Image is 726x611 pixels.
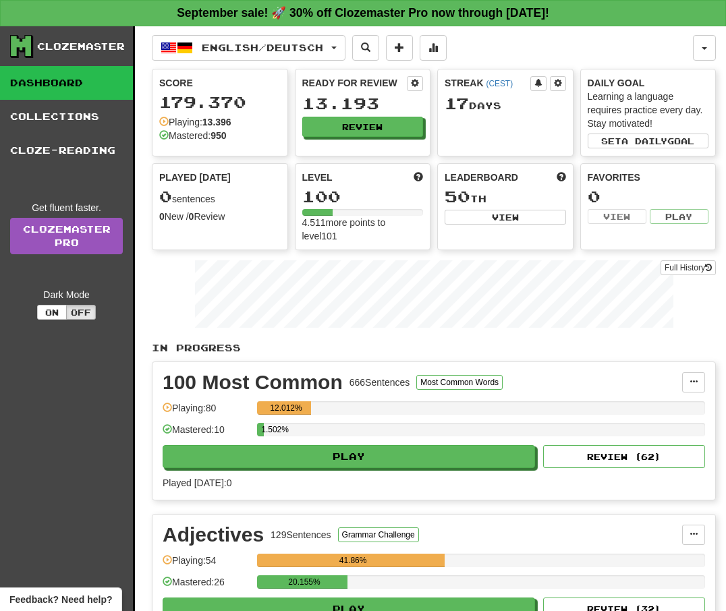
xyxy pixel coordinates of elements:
[159,210,281,223] div: New / Review
[163,445,535,468] button: Play
[163,423,250,445] div: Mastered: 10
[159,211,165,222] strong: 0
[211,130,226,141] strong: 950
[37,305,67,320] button: On
[163,554,250,576] div: Playing: 54
[9,593,112,606] span: Open feedback widget
[163,525,264,545] div: Adjectives
[159,76,281,90] div: Score
[445,210,566,225] button: View
[261,575,347,589] div: 20.155%
[352,35,379,61] button: Search sentences
[202,42,323,53] span: English / Deutsch
[152,341,716,355] p: In Progress
[302,95,424,112] div: 13.193
[445,171,518,184] span: Leaderboard
[177,6,549,20] strong: September sale! 🚀 30% off Clozemaster Pro now through [DATE]!
[302,216,424,243] div: 4.511 more points to level 101
[661,260,716,275] button: Full History
[10,218,123,254] a: ClozemasterPro
[302,171,333,184] span: Level
[261,554,445,567] div: 41.86%
[543,445,705,468] button: Review (62)
[588,209,646,224] button: View
[302,188,424,205] div: 100
[10,288,123,301] div: Dark Mode
[588,90,709,130] div: Learning a language requires practice every day. Stay motivated!
[159,129,227,142] div: Mastered:
[588,134,709,148] button: Seta dailygoal
[445,76,530,90] div: Streak
[163,477,231,488] span: Played [DATE]: 0
[159,188,281,206] div: sentences
[588,76,709,90] div: Daily Goal
[152,35,345,61] button: English/Deutsch
[159,115,231,129] div: Playing:
[445,95,566,113] div: Day s
[445,188,566,206] div: th
[302,76,408,90] div: Ready for Review
[557,171,566,184] span: This week in points, UTC
[261,401,311,415] div: 12.012%
[588,171,709,184] div: Favorites
[271,528,331,542] div: 129 Sentences
[338,527,419,542] button: Grammar Challenge
[386,35,413,61] button: Add sentence to collection
[302,117,424,137] button: Review
[445,94,469,113] span: 17
[10,201,123,214] div: Get fluent faster.
[445,187,470,206] span: 50
[159,94,281,111] div: 179.370
[588,188,709,205] div: 0
[261,423,264,436] div: 1.502%
[159,187,172,206] span: 0
[163,401,250,424] div: Playing: 80
[66,305,96,320] button: Off
[163,575,250,598] div: Mastered: 26
[486,79,513,88] a: (CEST)
[420,35,447,61] button: More stats
[163,372,343,392] div: 100 Most Common
[189,211,194,222] strong: 0
[159,171,231,184] span: Played [DATE]
[414,171,423,184] span: Score more points to level up
[650,209,708,224] button: Play
[416,375,503,390] button: Most Common Words
[37,40,125,53] div: Clozemaster
[202,117,231,127] strong: 13.396
[350,376,410,389] div: 666 Sentences
[621,136,667,146] span: a daily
